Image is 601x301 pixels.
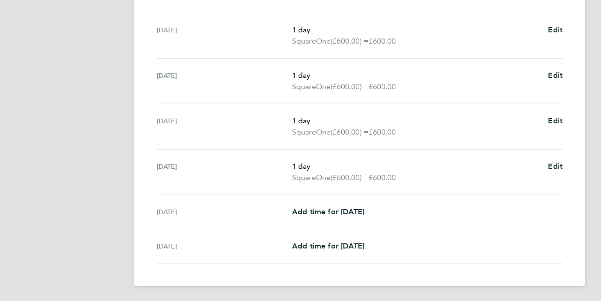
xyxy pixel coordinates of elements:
[292,172,331,183] span: SquareOne
[369,128,396,136] span: £600.00
[548,70,562,81] a: Edit
[157,24,292,47] div: [DATE]
[292,206,364,218] a: Add time for [DATE]
[292,36,331,47] span: SquareOne
[292,24,540,36] p: 1 day
[331,173,369,182] span: (£600.00) =
[548,116,562,125] span: Edit
[292,81,331,92] span: SquareOne
[292,241,364,250] span: Add time for [DATE]
[292,127,331,138] span: SquareOne
[369,82,396,91] span: £600.00
[548,161,562,172] a: Edit
[331,82,369,91] span: (£600.00) =
[548,71,562,80] span: Edit
[292,70,540,81] p: 1 day
[292,115,540,127] p: 1 day
[331,128,369,136] span: (£600.00) =
[292,241,364,252] a: Add time for [DATE]
[369,173,396,182] span: £600.00
[548,115,562,127] a: Edit
[369,37,396,45] span: £600.00
[548,162,562,171] span: Edit
[157,70,292,92] div: [DATE]
[292,161,540,172] p: 1 day
[157,241,292,252] div: [DATE]
[331,37,369,45] span: (£600.00) =
[157,115,292,138] div: [DATE]
[157,161,292,183] div: [DATE]
[548,24,562,36] a: Edit
[548,25,562,34] span: Edit
[292,207,364,216] span: Add time for [DATE]
[157,206,292,218] div: [DATE]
